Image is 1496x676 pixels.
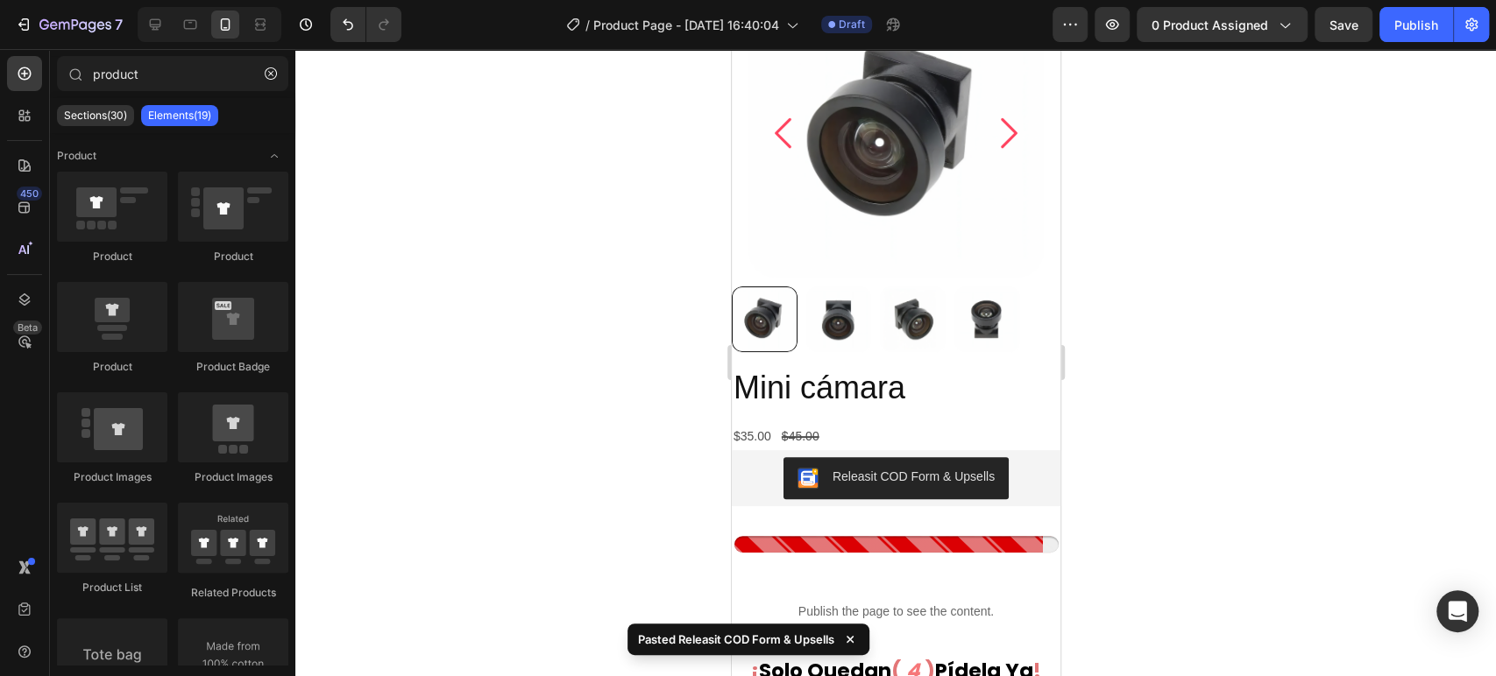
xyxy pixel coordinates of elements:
p: solo quedan pídela ya [2,609,327,636]
span: / [585,16,590,34]
span: 0 product assigned [1152,16,1268,34]
div: Product List [57,580,167,595]
p: Sections(30) [64,109,127,123]
span: Toggle open [260,142,288,170]
div: Open Intercom Messenger [1436,590,1478,632]
div: 450 [17,187,42,201]
iframe: Design area [732,49,1060,676]
div: Undo/Redo [330,7,401,42]
button: Save [1315,7,1372,42]
span: Product [57,148,96,164]
p: Elements(19) [148,109,211,123]
button: 7 [7,7,131,42]
div: Related Products [178,585,288,601]
span: ( [160,608,170,636]
p: Pasted Releasit COD Form & Upsells [638,630,834,648]
div: Beta [13,320,42,334]
input: Search Sections & Elements [57,56,288,91]
button: Publish [1379,7,1453,42]
span: ¡ [19,608,27,636]
span: ) [193,608,203,636]
div: Product [57,359,167,375]
p: 7 [115,14,123,35]
span: ! [301,608,309,636]
div: Product Images [57,469,167,485]
span: Product Page - [DATE] 16:40:04 [593,16,779,34]
div: Product Badge [178,359,288,375]
div: Product [57,249,167,264]
div: Product Images [178,469,288,485]
span: Draft [839,17,865,32]
u: 4 [174,608,188,636]
div: Publish [1394,16,1438,34]
button: 0 product assigned [1137,7,1308,42]
div: Product [178,249,288,264]
span: Save [1329,18,1358,32]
